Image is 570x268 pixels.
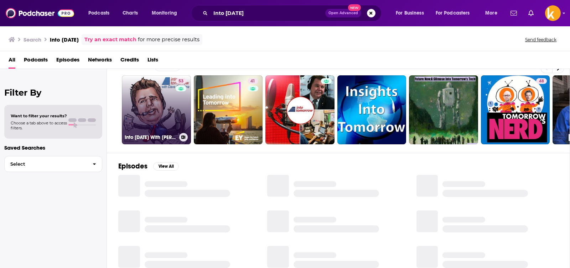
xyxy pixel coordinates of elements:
span: Select [5,162,87,166]
button: View All [153,162,179,171]
a: 53Into [DATE] With [PERSON_NAME] [122,75,191,144]
h3: Into [DATE] [50,36,79,43]
input: Search podcasts, credits, & more... [211,7,325,19]
a: 48 [481,75,550,144]
span: 48 [539,78,544,85]
a: Credits [120,54,139,69]
span: Logged in as sshawan [545,5,561,21]
a: Show notifications dropdown [508,7,520,19]
span: Monitoring [152,8,177,18]
button: open menu [431,7,480,19]
h3: Search [24,36,41,43]
a: Networks [88,54,112,69]
img: User Profile [545,5,561,21]
span: Choose a tab above to access filters. [11,120,67,130]
button: Show profile menu [545,5,561,21]
span: Charts [123,8,138,18]
a: 53 [176,78,186,84]
a: Charts [118,7,142,19]
button: open menu [391,7,433,19]
span: More [485,8,497,18]
a: Try an exact match [84,36,136,44]
a: Lists [147,54,158,69]
span: Want to filter your results? [11,113,67,118]
a: 41 [248,78,258,84]
h2: Episodes [118,162,147,171]
span: for more precise results [138,36,199,44]
h3: Into [DATE] With [PERSON_NAME] [125,134,176,140]
span: For Business [396,8,424,18]
button: Select [4,156,102,172]
a: EpisodesView All [118,162,179,171]
button: open menu [83,7,119,19]
a: 41 [194,75,263,144]
button: Open AdvancedNew [325,9,361,17]
button: open menu [147,7,186,19]
span: 53 [178,78,183,85]
a: 48 [536,78,547,84]
a: Podcasts [24,54,48,69]
span: Podcasts [88,8,109,18]
p: Saved Searches [4,144,102,151]
div: Search podcasts, credits, & more... [198,5,388,21]
a: All [9,54,15,69]
h2: Filter By [4,87,102,98]
span: Open Advanced [328,11,358,15]
img: Podchaser - Follow, Share and Rate Podcasts [6,6,74,20]
span: New [348,4,361,11]
a: Show notifications dropdown [525,7,537,19]
button: open menu [480,7,506,19]
span: For Podcasters [436,8,470,18]
a: Episodes [56,54,79,69]
button: Send feedback [523,37,559,43]
span: 41 [250,78,255,85]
